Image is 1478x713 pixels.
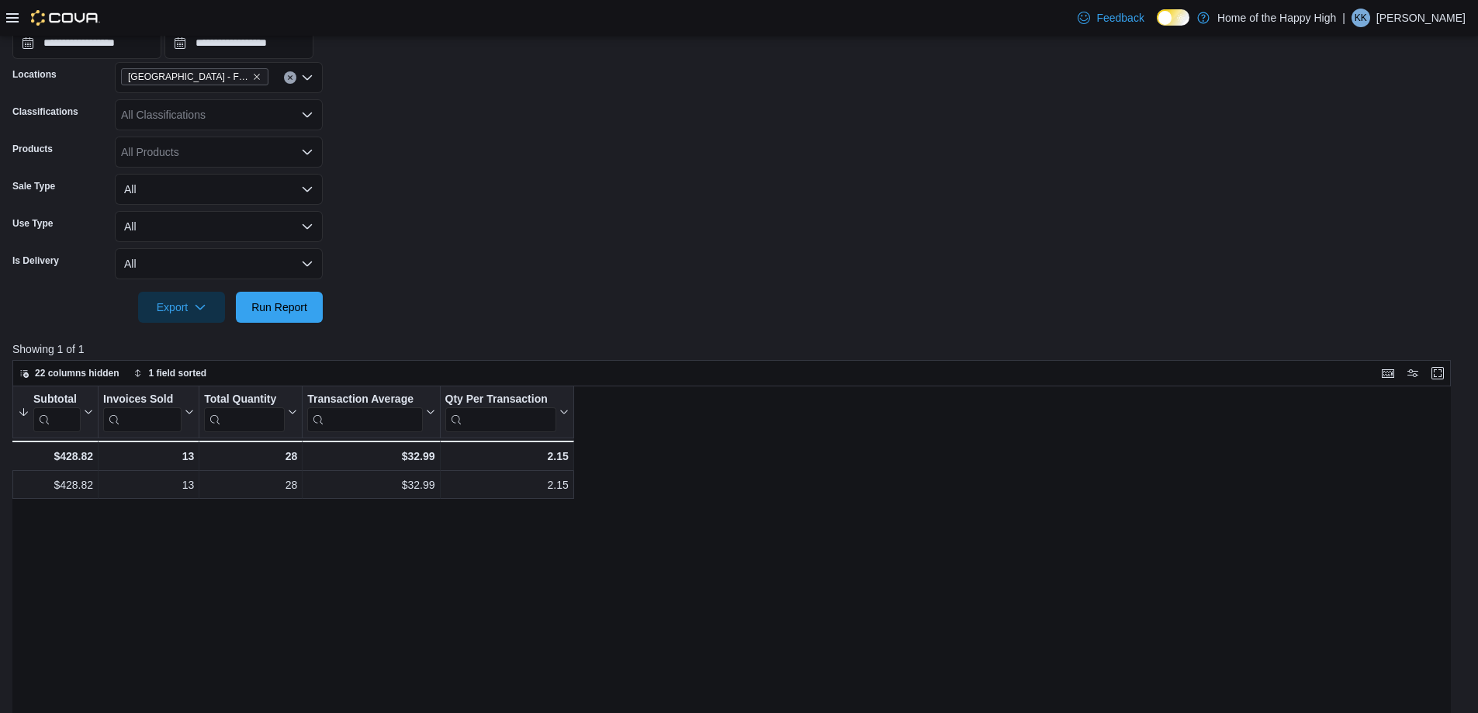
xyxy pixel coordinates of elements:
div: Invoices Sold [103,393,182,407]
label: Locations [12,68,57,81]
button: Invoices Sold [103,393,194,432]
span: Feedback [1096,10,1144,26]
div: Invoices Sold [103,393,182,432]
button: Keyboard shortcuts [1379,364,1397,382]
label: Sale Type [12,180,55,192]
label: Classifications [12,106,78,118]
span: [GEOGRAPHIC_DATA] - Fire & Flower [128,69,249,85]
div: $32.99 [307,447,434,466]
div: Subtotal [33,393,81,407]
div: Subtotal [33,393,81,432]
div: $428.82 [18,476,93,494]
button: Total Quantity [204,393,297,432]
input: Dark Mode [1157,9,1189,26]
button: Run Report [236,292,323,323]
button: Clear input [284,71,296,84]
label: Products [12,143,53,155]
p: [PERSON_NAME] [1376,9,1466,27]
span: Saskatoon - City Park - Fire & Flower [121,68,268,85]
span: 1 field sorted [149,367,207,379]
a: Feedback [1071,2,1150,33]
button: Qty Per Transaction [445,393,569,432]
div: 28 [204,447,297,466]
button: All [115,174,323,205]
button: 1 field sorted [127,364,213,382]
div: Transaction Average [307,393,422,432]
div: 2.15 [445,476,569,494]
label: Is Delivery [12,254,59,267]
p: | [1342,9,1345,27]
button: All [115,248,323,279]
input: Press the down key to open a popover containing a calendar. [164,28,313,59]
span: Run Report [251,299,307,315]
p: Home of the Happy High [1217,9,1336,27]
div: 2.15 [445,447,569,466]
button: All [115,211,323,242]
button: Remove Saskatoon - City Park - Fire & Flower from selection in this group [252,72,261,81]
span: Export [147,292,216,323]
button: 22 columns hidden [13,364,126,382]
span: KK [1355,9,1367,27]
button: Export [138,292,225,323]
input: Press the down key to open a popover containing a calendar. [12,28,161,59]
div: $32.99 [307,476,434,494]
button: Open list of options [301,71,313,84]
div: Kalvin Keys [1352,9,1370,27]
div: 13 [103,476,194,494]
label: Use Type [12,217,53,230]
div: Qty Per Transaction [445,393,556,407]
div: 28 [204,476,297,494]
button: Display options [1404,364,1422,382]
button: Transaction Average [307,393,434,432]
div: $428.82 [17,447,93,466]
div: 13 [103,447,194,466]
div: Total Quantity [204,393,285,407]
button: Open list of options [301,109,313,121]
div: Transaction Average [307,393,422,407]
img: Cova [31,10,100,26]
button: Enter fullscreen [1428,364,1447,382]
div: Qty Per Transaction [445,393,556,432]
button: Open list of options [301,146,313,158]
button: Subtotal [18,393,93,432]
div: Total Quantity [204,393,285,432]
p: Showing 1 of 1 [12,341,1466,357]
span: 22 columns hidden [35,367,119,379]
